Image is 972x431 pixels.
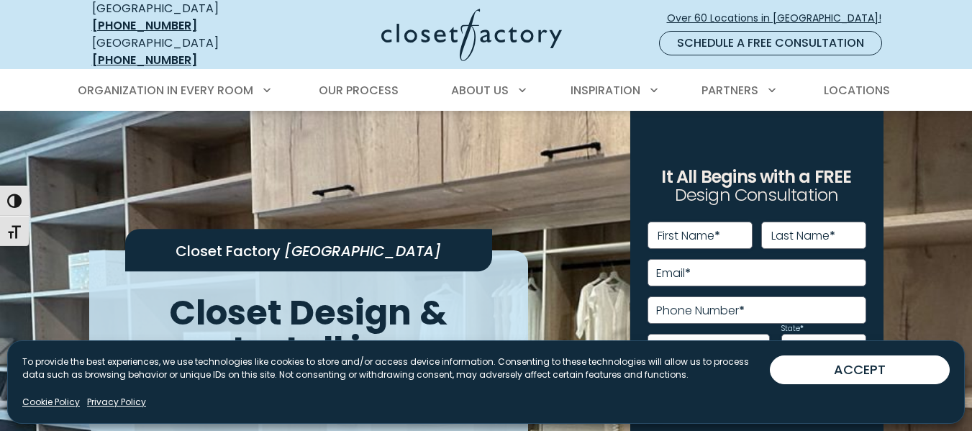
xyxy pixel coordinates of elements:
label: Last Name [771,230,835,242]
span: [GEOGRAPHIC_DATA] [284,241,441,261]
label: First Name [658,230,720,242]
label: State [781,325,804,332]
nav: Primary Menu [68,71,905,111]
span: Closet Factory [176,241,281,261]
img: Closet Factory Logo [381,9,562,61]
button: ACCEPT [770,355,950,384]
span: It All Begins with a FREE [661,165,851,189]
span: Over 60 Locations in [GEOGRAPHIC_DATA]! [667,11,893,26]
a: [PHONE_NUMBER] [92,17,197,34]
span: About Us [451,82,509,99]
span: Closet Design [169,289,412,337]
a: Cookie Policy [22,396,80,409]
span: & Install in [233,289,448,373]
a: Schedule a Free Consultation [659,31,882,55]
span: Inspiration [571,82,640,99]
span: Locations [824,82,890,99]
a: [PHONE_NUMBER] [92,52,197,68]
span: Our Process [319,82,399,99]
label: Email [656,268,691,279]
a: Over 60 Locations in [GEOGRAPHIC_DATA]! [666,6,894,31]
span: Design Consultation [675,183,839,207]
span: Organization in Every Room [78,82,253,99]
div: [GEOGRAPHIC_DATA] [92,35,268,69]
label: Phone Number [656,305,745,317]
a: Privacy Policy [87,396,146,409]
p: To provide the best experiences, we use technologies like cookies to store and/or access device i... [22,355,770,381]
span: Partners [701,82,758,99]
